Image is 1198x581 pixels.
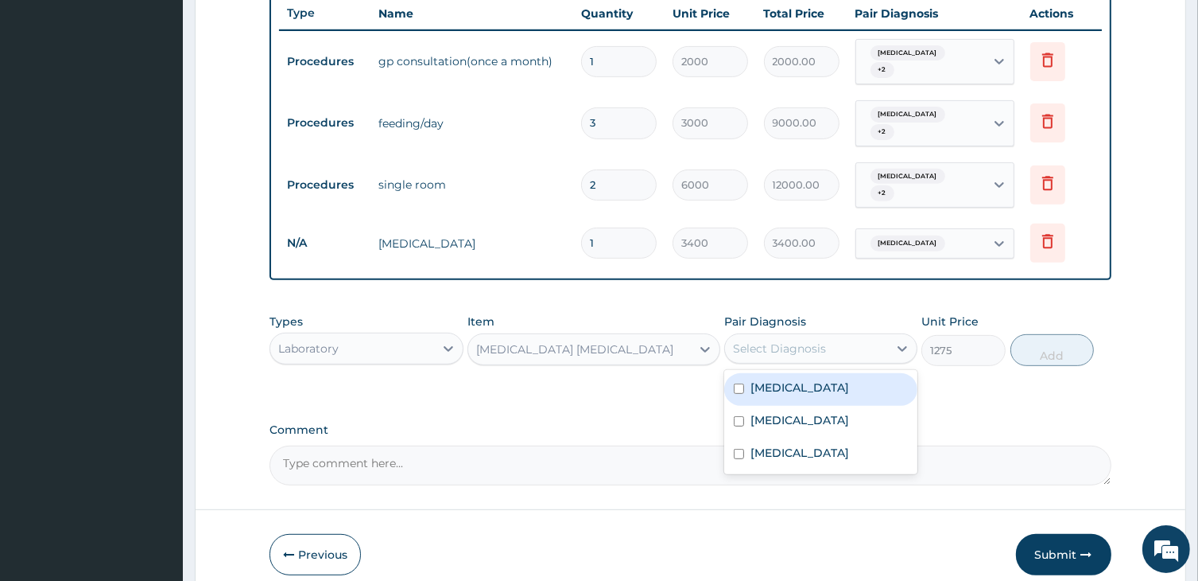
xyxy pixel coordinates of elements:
[8,401,303,457] textarea: Type your message and hit 'Enter'
[750,445,849,461] label: [MEDICAL_DATA]
[279,47,370,76] td: Procedures
[870,124,894,140] span: + 2
[870,107,945,123] span: [MEDICAL_DATA]
[269,423,1111,437] label: Comment
[750,380,849,396] label: [MEDICAL_DATA]
[370,228,572,259] td: [MEDICAL_DATA]
[1016,534,1111,575] button: Submit
[269,534,361,575] button: Previous
[750,412,849,428] label: [MEDICAL_DATA]
[278,341,339,357] div: Laboratory
[279,108,370,138] td: Procedures
[370,107,572,139] td: feeding/day
[467,314,494,329] label: Item
[870,185,894,201] span: + 2
[921,314,979,329] label: Unit Price
[92,184,219,345] span: We're online!
[370,45,572,77] td: gp consultation(once a month)
[870,62,894,78] span: + 2
[269,315,303,329] label: Types
[29,80,64,119] img: d_794563401_company_1708531726252_794563401
[733,341,826,357] div: Select Diagnosis
[870,236,945,252] span: [MEDICAL_DATA]
[370,169,572,201] td: single room
[279,170,370,200] td: Procedures
[476,341,673,357] div: [MEDICAL_DATA] [MEDICAL_DATA]
[870,169,945,185] span: [MEDICAL_DATA]
[870,45,945,61] span: [MEDICAL_DATA]
[279,228,370,258] td: N/A
[1010,334,1095,366] button: Add
[83,89,267,110] div: Chat with us now
[724,314,806,329] label: Pair Diagnosis
[261,8,299,46] div: Minimize live chat window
